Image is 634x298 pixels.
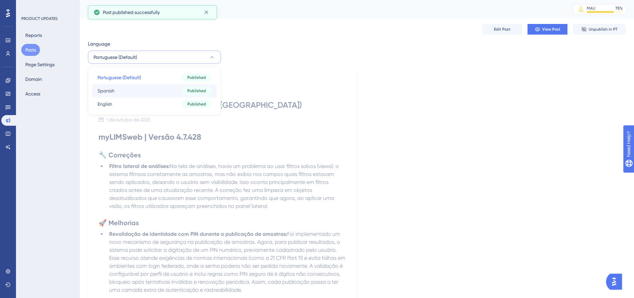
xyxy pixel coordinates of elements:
button: Page Settings [21,59,59,71]
iframe: UserGuiding AI Assistant Launcher [606,272,626,292]
span: Edit Post [494,27,511,32]
strong: 🚀 Melhorias [99,219,139,227]
span: #85381 [268,203,285,209]
strong: Filtro lateral de análises: [109,163,170,169]
span: Portuguese (Default) [98,74,141,81]
button: View Post [528,24,567,35]
div: 1 de outubro de 2025 [106,116,150,124]
span: Language [88,40,110,48]
button: Access [21,88,44,100]
span: #85532 [242,287,260,293]
span: Post published successfully [103,8,160,16]
button: Domain [21,73,46,85]
strong: myLIMSweb | Versão 4.7.428 [99,132,201,142]
button: SpanishPublished [92,84,217,97]
strong: 🔧 Correções [99,151,141,159]
button: EnglishPublished [92,97,217,111]
button: Unpublish in PT [573,24,626,35]
span: View Post [542,27,560,32]
span: Na tela de análises, havia um problema ao usar filtros salvos (views): o sistema filtrava correta... [109,163,340,209]
span: English [98,100,112,108]
button: Posts [21,44,40,56]
span: Published [187,88,206,93]
span: Spanish [98,87,114,95]
span: Published [187,75,206,80]
button: Portuguese (Default) [88,51,221,64]
span: Need Help? [16,2,42,10]
strong: Revalidação de identidade com PIN durante a publicação de amostras: [109,231,287,237]
span: Unpublish in PT [589,27,617,32]
div: 75 % [615,6,623,11]
button: Portuguese (Default)Published [92,71,217,84]
span: Portuguese (Default) [94,53,137,61]
button: Edit Post [482,24,522,35]
div: PRODUCT UPDATES [21,16,58,21]
button: Reports [21,29,46,41]
div: MAU [587,6,595,11]
div: [DATE] 21:00 às 22:30 [88,5,556,14]
div: [DATE] 21:00 às 22:30 (horário de [GEOGRAPHIC_DATA]) [99,100,346,110]
span: Published [187,101,206,107]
